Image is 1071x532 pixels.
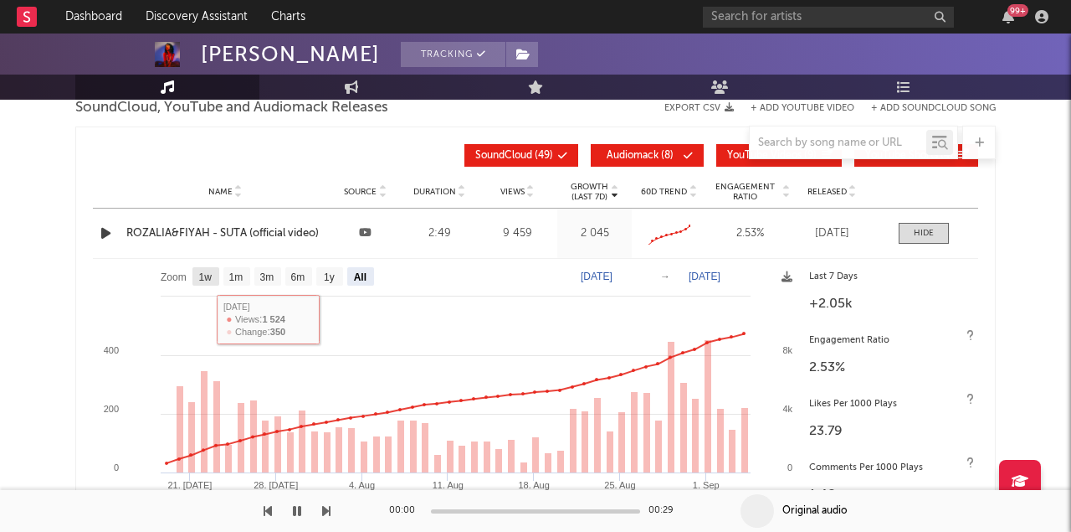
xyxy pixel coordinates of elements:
span: Duration [413,187,456,197]
text: [DATE] [581,271,612,282]
text: 200 [104,404,119,414]
text: 8k [782,345,792,355]
div: 00:00 [389,501,423,521]
text: 25. Aug [604,480,635,490]
text: 1m [229,271,243,283]
button: + Add SoundCloud Song [854,104,996,113]
text: 21. [DATE] [167,480,212,490]
text: 400 [104,345,119,355]
text: 18. Aug [518,480,549,490]
input: Search for artists [703,7,954,28]
p: (Last 7d) [571,192,608,202]
button: Tracking [401,42,505,67]
button: 99+ [1002,10,1014,23]
text: 28. [DATE] [254,480,298,490]
a: ROZALIA&FIYAH - SUTA (official video) [126,225,324,242]
text: 4. Aug [349,480,375,490]
text: [DATE] [689,271,720,282]
div: 2 045 [561,225,628,242]
div: 1.48 [809,485,970,505]
div: 2.53 % [710,225,790,242]
button: + Add SoundCloud Song [871,104,996,113]
span: Source [344,187,377,197]
div: +2.05k [809,294,970,314]
div: [DATE] [798,225,865,242]
span: Name [208,187,233,197]
div: 2.53 % [809,358,970,378]
div: 9 459 [481,225,554,242]
span: Released [807,187,847,197]
div: 2:49 [407,225,473,242]
text: 1y [324,271,335,283]
text: All [354,271,366,283]
div: + Add YouTube Video [734,104,854,113]
button: + Add YouTube Video [751,104,854,113]
text: 6m [291,271,305,283]
text: → [660,271,670,282]
text: Zoom [161,271,187,283]
span: Views [500,187,525,197]
div: [PERSON_NAME] [201,42,380,67]
text: 0 [787,462,792,473]
div: 99 + [1007,4,1028,17]
text: 11. Aug [433,480,464,490]
div: 00:29 [648,501,682,521]
span: 60D Trend [641,187,687,197]
text: 0 [114,462,119,473]
text: 3m [260,271,274,283]
div: Engagement Ratio [809,331,970,351]
div: Last 7 Days [809,267,970,287]
div: Likes Per 1000 Plays [809,395,970,415]
span: Engagement Ratio [710,182,780,202]
text: 1. Sep [693,480,720,490]
input: Search by song name or URL [750,137,926,150]
span: SoundCloud, YouTube and Audiomack Releases [75,98,388,118]
text: 1w [199,271,213,283]
div: Comments Per 1000 Plays [809,458,970,478]
button: Export CSV [664,103,734,113]
div: 23.79 [809,421,970,442]
div: Original audio [782,504,847,519]
p: Growth [571,182,608,192]
text: 4k [782,404,792,414]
